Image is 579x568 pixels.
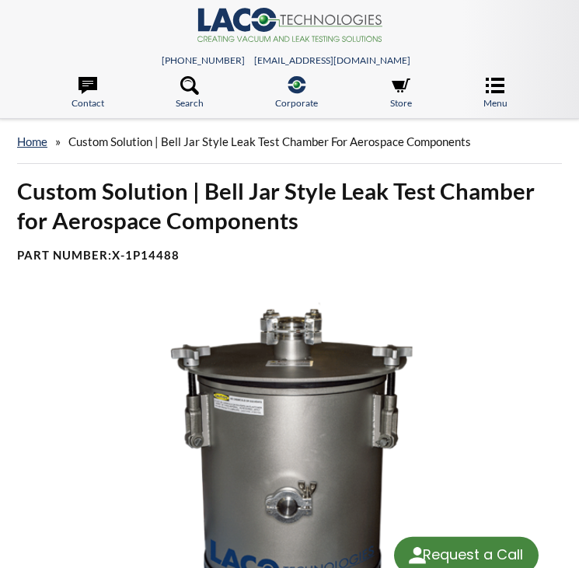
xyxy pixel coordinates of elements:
[17,134,47,148] a: home
[17,248,562,263] h4: Part Number:
[17,120,562,164] div: »
[112,248,180,262] b: X-1P14488
[162,54,245,66] a: [PHONE_NUMBER]
[254,54,410,66] a: [EMAIL_ADDRESS][DOMAIN_NAME]
[72,76,104,110] a: Contact
[68,134,471,148] span: Custom Solution | Bell Jar Style Leak Test Chamber for Aerospace Components
[17,176,562,235] h1: Custom Solution | Bell Jar Style Leak Test Chamber for Aerospace Components
[275,96,318,110] span: Corporate
[176,76,204,110] a: Search
[390,76,412,110] a: Store
[483,76,507,110] a: Menu
[405,543,430,568] img: round button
